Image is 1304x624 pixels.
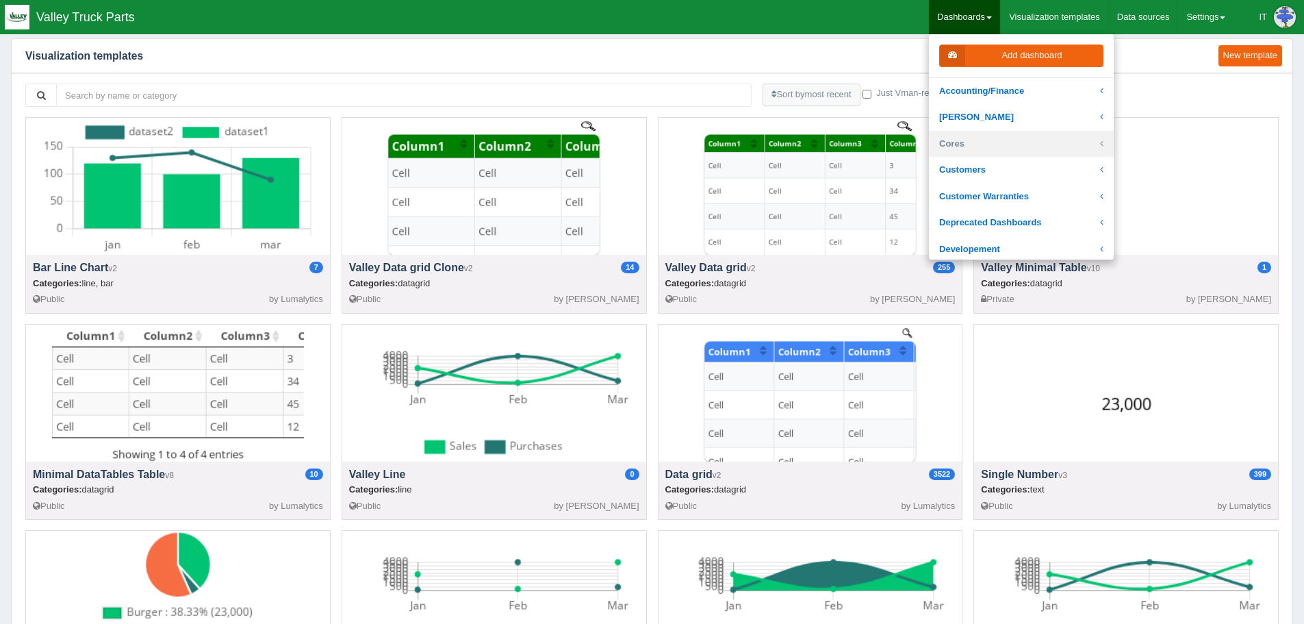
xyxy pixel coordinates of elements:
a: Add dashboard [939,45,1103,67]
a: Accounting/Finance [929,78,1114,105]
span: Categories: [33,278,82,288]
h4: Valley Line [349,469,639,481]
h4: Minimal DataTables Table [33,469,323,481]
small: v2 [108,264,117,273]
h3: Visualization templates [12,39,1208,73]
small: v3 [1058,471,1067,480]
h4: Bar Line Chart [33,262,323,274]
small: v8 [165,471,174,480]
span: Usage [305,469,323,480]
h4: Valley Data grid [665,262,956,274]
div: datagrid [33,484,323,497]
div: Public [660,500,810,513]
img: q1blfpkbivjhsugxdrfq.png [5,5,29,29]
a: [PERSON_NAME] [929,104,1114,131]
a: Cores [929,131,1114,158]
small: v2 [464,264,473,273]
div: by [PERSON_NAME] [494,293,645,306]
a: New template [1218,45,1282,66]
div: IT [1259,3,1267,31]
span: Categories: [33,484,82,495]
a: Deprecated Dashboards [929,210,1114,236]
h4: Valley Data grid Clone [349,262,639,274]
div: Public [27,500,178,513]
div: by Lumalytics [178,500,329,513]
span: Usage [1257,262,1271,273]
h4: Valley Minimal Table [981,262,1271,274]
span: Categories: [981,278,1030,288]
h4: Data grid [665,469,956,481]
span: Categories: [981,484,1030,495]
h4: Single Number [981,469,1271,481]
div: Public [344,500,494,513]
div: by [PERSON_NAME] [494,500,645,513]
div: text [981,484,1271,497]
span: Usage [933,262,955,273]
span: Categories: [665,278,715,288]
span: most recent [805,89,852,99]
div: by Lumalytics [1126,500,1277,513]
span: Usage [1249,469,1271,480]
img: Profile Picture [1274,6,1296,28]
span: Categories: [349,278,398,288]
span: Categories: [349,484,398,495]
div: Public [344,293,494,306]
input: Search by name or category [56,84,752,107]
span: Usage [625,469,639,480]
span: Valley Truck Parts [36,10,135,24]
div: line, bar [33,277,323,290]
div: datagrid [665,484,956,497]
div: Public [975,500,1126,513]
a: Customers [929,157,1114,184]
div: Public [660,293,810,306]
div: Private [975,293,1126,306]
small: v2 [713,471,721,480]
a: Developement [929,236,1114,263]
div: by [PERSON_NAME] [1126,293,1277,306]
div: by Lumalytics [810,500,960,513]
small: v2 [747,264,756,273]
span: Usage [929,469,955,480]
div: by Lumalytics [178,293,329,306]
input: Just Vman-reman templates [862,90,871,99]
div: datagrid [665,277,956,290]
div: datagrid [349,277,639,290]
span: Usage [621,262,639,273]
div: by [PERSON_NAME] [810,293,960,306]
span: Categories: [665,484,715,495]
div: datagrid [981,277,1271,290]
span: Usage [309,262,323,273]
div: line [349,484,639,497]
small: v10 [1087,264,1100,273]
div: Public [27,293,178,306]
label: Just Vman-reman templates [876,87,988,100]
a: Customer Warranties [929,184,1114,210]
button: Sort bymost recent [763,84,860,106]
